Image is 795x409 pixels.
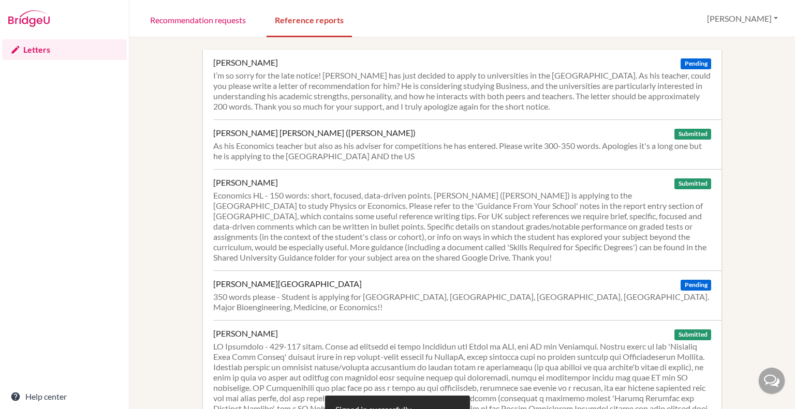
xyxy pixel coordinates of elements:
[213,50,722,119] a: [PERSON_NAME] Pending I’m so sorry for the late notice! [PERSON_NAME] has just decided to apply t...
[8,10,50,27] img: Bridge-U
[213,177,278,188] div: [PERSON_NAME]
[681,58,711,69] span: Pending
[213,141,711,161] div: As his Economics teacher but also as his adviser for competitions he has entered. Please write 30...
[213,70,711,112] div: I’m so sorry for the late notice! [PERSON_NAME] has just decided to apply to universities in the ...
[674,129,711,140] span: Submitted
[213,279,362,289] div: [PERSON_NAME][GEOGRAPHIC_DATA]
[213,128,416,138] div: [PERSON_NAME] [PERSON_NAME] ([PERSON_NAME])
[213,119,722,169] a: [PERSON_NAME] [PERSON_NAME] ([PERSON_NAME]) Submitted As his Economics teacher but also as his ad...
[681,280,711,291] span: Pending
[213,169,722,270] a: [PERSON_NAME] Submitted Economics HL - 150 words: short, focused, data-driven points. [PERSON_NAM...
[213,328,278,339] div: [PERSON_NAME]
[267,2,352,37] a: Reference reports
[213,57,278,68] div: [PERSON_NAME]
[674,329,711,340] span: Submitted
[2,39,127,60] a: Letters
[213,292,711,312] div: 350 words please - Student is applying for [GEOGRAPHIC_DATA], [GEOGRAPHIC_DATA], [GEOGRAPHIC_DATA...
[213,190,711,263] div: Economics HL - 150 words: short, focused, data-driven points. [PERSON_NAME] ([PERSON_NAME]) is ap...
[142,2,254,37] a: Recommendation requests
[213,270,722,320] a: [PERSON_NAME][GEOGRAPHIC_DATA] Pending 350 words please - Student is applying for [GEOGRAPHIC_DAT...
[2,386,127,407] a: Help center
[702,9,783,28] button: [PERSON_NAME]
[674,178,711,189] span: Submitted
